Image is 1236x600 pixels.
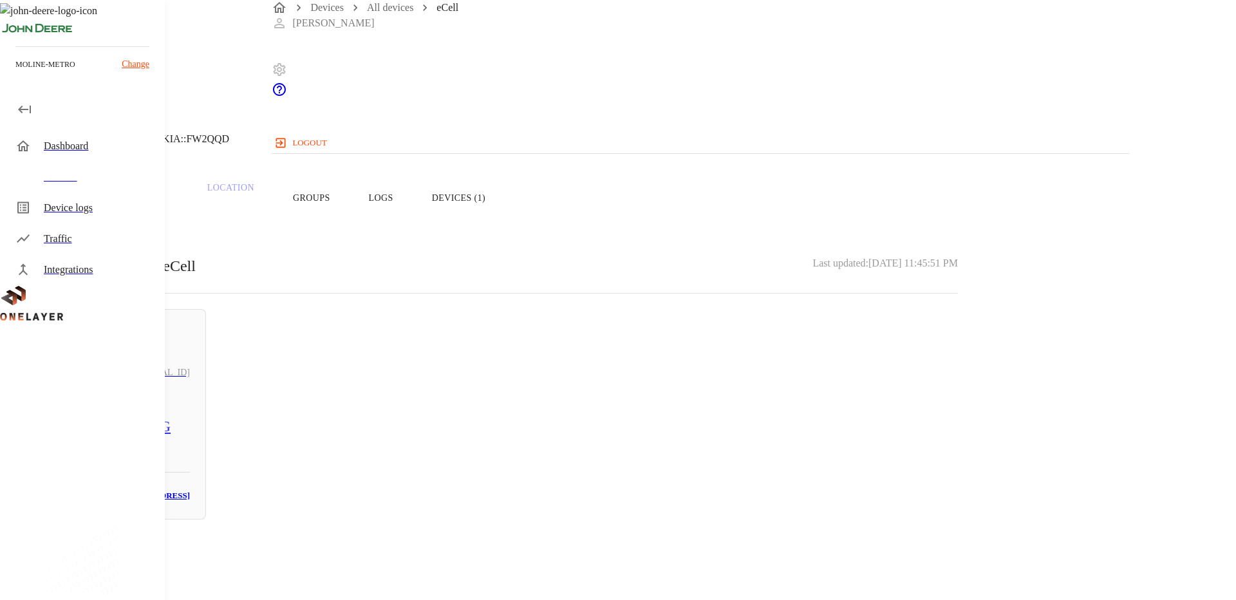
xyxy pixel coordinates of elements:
[188,157,274,239] a: Location
[274,157,350,239] button: Groups
[272,133,1128,153] a: logout
[350,157,413,239] button: Logs
[272,133,332,153] button: logout
[812,254,958,277] h3: Last updated: [DATE] 11:45:51 PM
[413,157,505,239] button: Devices (1)
[367,2,413,13] a: All devices
[31,254,196,277] p: Devices connected to eCell
[272,88,287,99] a: onelayer-support
[310,2,344,13] a: Devices
[292,15,374,31] p: [PERSON_NAME]
[272,88,287,99] span: Support Portal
